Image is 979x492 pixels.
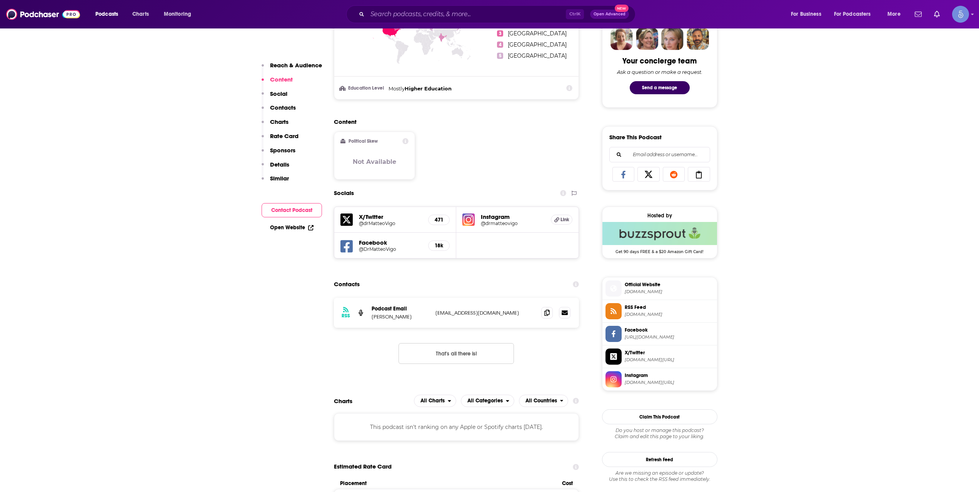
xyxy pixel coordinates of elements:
[590,10,629,19] button: Open AdvancedNew
[359,213,422,220] h5: X/Twitter
[612,167,635,182] a: Share on Facebook
[95,9,118,20] span: Podcasts
[132,9,149,20] span: Charts
[887,9,901,20] span: More
[602,409,717,424] button: Claim This Podcast
[602,470,717,482] div: Are we missing an episode or update? Use this to check the RSS feed immediately.
[609,147,710,162] div: Search followers
[630,81,690,94] button: Send a message
[461,395,514,407] h2: Categories
[340,86,385,91] h3: Education Level
[262,161,289,175] button: Details
[497,53,503,59] span: 5
[625,357,714,363] span: twitter.com/drMatteoVigo
[519,395,569,407] h2: Countries
[389,85,405,92] span: Mostly
[882,8,910,20] button: open menu
[829,8,882,20] button: open menu
[414,395,456,407] h2: Platforms
[270,175,289,182] p: Similar
[270,62,322,69] p: Reach & Audience
[912,8,925,21] a: Show notifications dropdown
[262,62,322,76] button: Reach & Audience
[562,480,573,487] span: Cost
[625,349,714,356] span: X/Twitter
[637,167,660,182] a: Share on X/Twitter
[461,395,514,407] button: open menu
[262,90,287,104] button: Social
[663,167,685,182] a: Share on Reddit
[602,222,717,245] img: Buzzsprout Deal: Get 90 days FREE & a $20 Amazon Gift Card!
[435,242,443,249] h5: 18k
[602,212,717,219] div: Hosted by
[262,175,289,189] button: Similar
[605,371,714,387] a: Instagram[DOMAIN_NAME][URL]
[834,9,871,20] span: For Podcasters
[508,52,567,59] span: [GEOGRAPHIC_DATA]
[262,132,299,147] button: Rate Card
[262,104,296,118] button: Contacts
[786,8,831,20] button: open menu
[610,28,633,50] img: Sydney Profile
[508,30,567,37] span: [GEOGRAPHIC_DATA]
[334,186,354,200] h2: Socials
[625,289,714,295] span: plasticsurgerydubaiuae.com
[525,398,557,404] span: All Countries
[270,90,287,97] p: Social
[262,147,295,161] button: Sponsors
[625,334,714,340] span: https://www.facebook.com/DrMatteoVigo
[560,217,569,223] span: Link
[334,397,352,405] h2: Charts
[270,118,289,125] p: Charts
[617,69,702,75] div: Ask a question or make a request.
[262,118,289,132] button: Charts
[605,303,714,319] a: RSS Feed[DOMAIN_NAME]
[625,304,714,311] span: RSS Feed
[625,372,714,379] span: Instagram
[791,9,821,20] span: For Business
[616,147,704,162] input: Email address or username...
[435,217,443,223] h5: 471
[519,395,569,407] button: open menu
[687,28,709,50] img: Jon Profile
[340,480,556,487] span: Placement
[609,133,662,141] h3: Share This Podcast
[270,147,295,154] p: Sponsors
[602,222,717,254] a: Buzzsprout Deal: Get 90 days FREE & a $20 Amazon Gift Card!
[270,161,289,168] p: Details
[508,41,567,48] span: [GEOGRAPHIC_DATA]
[931,8,943,21] a: Show notifications dropdown
[342,313,350,319] h3: RSS
[467,398,503,404] span: All Categories
[605,326,714,342] a: Facebook[URL][DOMAIN_NAME]
[551,215,572,225] a: Link
[952,6,969,23] button: Show profile menu
[270,104,296,111] p: Contacts
[359,246,422,252] a: @DrMatteoVigo
[359,220,422,226] h5: @drMatteoVigo
[270,132,299,140] p: Rate Card
[602,427,717,434] span: Do you host or manage this podcast?
[399,343,514,364] button: Nothing here.
[334,413,579,441] div: This podcast isn't ranking on any Apple or Spotify charts [DATE].
[625,281,714,288] span: Official Website
[420,398,445,404] span: All Charts
[625,327,714,334] span: Facebook
[602,245,717,254] span: Get 90 days FREE & a $20 Amazon Gift Card!
[414,395,456,407] button: open menu
[481,220,545,226] a: @drmatteovigo
[164,9,191,20] span: Monitoring
[359,239,422,246] h5: Facebook
[462,213,475,226] img: iconImage
[367,8,566,20] input: Search podcasts, credits, & more...
[688,167,710,182] a: Copy Link
[661,28,684,50] img: Jules Profile
[262,203,322,217] button: Contact Podcast
[90,8,128,20] button: open menu
[615,5,629,12] span: New
[405,85,452,92] span: Higher Education
[270,76,293,83] p: Content
[354,5,643,23] div: Search podcasts, credits, & more...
